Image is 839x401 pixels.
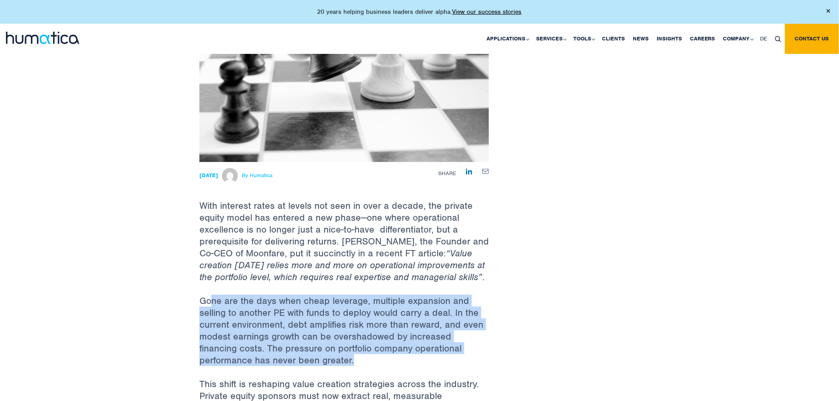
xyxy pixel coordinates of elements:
[2,53,7,58] input: I agree to Humatica'sData Protection Policyand that Humatica may use my data to contact e via ema...
[222,168,238,184] img: Michael Hillington
[653,24,686,54] a: Insights
[466,168,472,175] img: Share on LinkedIn
[598,24,629,54] a: Clients
[785,24,839,54] a: Contact us
[452,8,522,16] a: View our success stories
[757,24,771,54] a: DE
[242,172,272,179] span: By Humatica
[760,35,767,42] span: DE
[569,24,598,54] a: Tools
[482,169,489,174] img: mailby
[6,32,79,44] img: logo
[438,170,456,177] span: Share
[199,295,489,378] p: Gone are the days when cheap leverage, multiple expansion and selling to another PE with funds to...
[199,247,485,283] em: “Value creation [DATE] relies more and more on operational improvements at the portfolio level, w...
[532,24,569,54] a: Services
[199,172,218,179] strong: [DATE]
[483,24,532,54] a: Applications
[10,52,245,65] p: I agree to Humatica's and that Humatica may use my data to contact e via email.
[686,24,719,54] a: Careers
[133,2,262,17] input: Last name*
[629,24,653,54] a: News
[199,162,489,295] p: With interest rates at levels not seen in over a decade, the private equity model has entered a n...
[482,168,489,174] a: Share by E-Mail
[719,24,757,54] a: Company
[775,36,781,42] img: search_icon
[133,26,262,42] input: Email*
[318,8,522,16] p: 20 years helping business leaders deliver alpha.
[62,52,117,58] a: Data Protection Policy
